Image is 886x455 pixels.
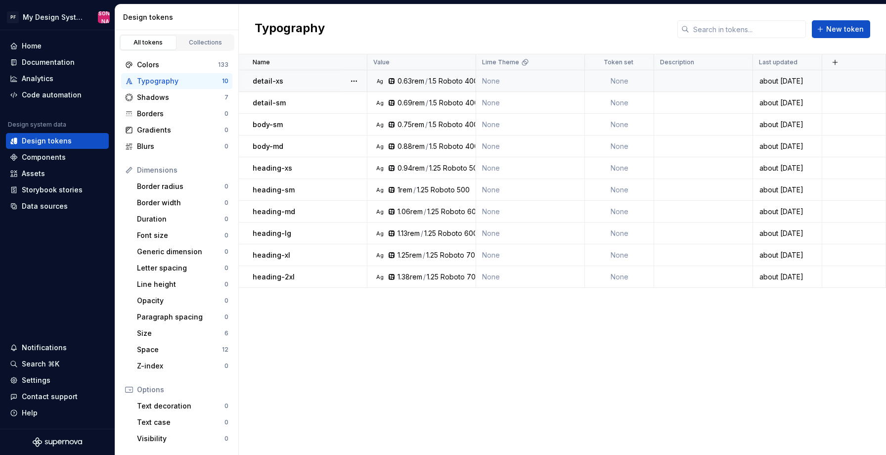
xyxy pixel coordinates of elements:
[6,54,109,70] a: Documentation
[133,195,232,211] a: Border width0
[424,228,436,238] div: 1.25
[253,207,295,217] p: heading-md
[121,73,232,89] a: Typography10
[585,244,654,266] td: None
[133,325,232,341] a: Size6
[413,185,416,195] div: /
[429,120,437,130] div: 1.5
[224,362,228,370] div: 0
[137,401,224,411] div: Text decoration
[759,58,797,66] p: Last updated
[6,182,109,198] a: Storybook stories
[585,157,654,179] td: None
[22,57,75,67] div: Documentation
[137,76,222,86] div: Typography
[137,60,218,70] div: Colors
[439,141,463,151] div: Roboto
[22,41,42,51] div: Home
[137,345,222,355] div: Space
[22,392,78,402] div: Contact support
[255,20,325,38] h2: Typography
[224,126,228,134] div: 0
[6,38,109,54] a: Home
[440,250,464,260] div: Roboto
[441,272,465,282] div: Roboto
[585,136,654,157] td: None
[137,230,224,240] div: Font size
[423,250,425,260] div: /
[438,228,462,238] div: Roboto
[431,185,455,195] div: Roboto
[398,228,420,238] div: 1.13rem
[465,120,478,130] div: 400
[753,272,821,282] div: about [DATE]
[660,58,694,66] p: Description
[753,141,821,151] div: about [DATE]
[465,76,478,86] div: 400
[398,272,422,282] div: 1.38rem
[133,276,232,292] a: Line height0
[469,163,482,173] div: 500
[398,120,424,130] div: 0.75rem
[222,346,228,354] div: 12
[585,266,654,288] td: None
[133,227,232,243] a: Font size0
[398,250,422,260] div: 1.25rem
[421,228,423,238] div: /
[137,214,224,224] div: Duration
[181,39,230,46] div: Collections
[6,340,109,356] button: Notifications
[441,207,465,217] div: Roboto
[476,266,585,288] td: None
[753,120,821,130] div: about [DATE]
[439,120,463,130] div: Roboto
[398,141,425,151] div: 0.88rem
[604,58,633,66] p: Token set
[218,61,228,69] div: 133
[2,6,113,28] button: PFMy Design System[PERSON_NAME]
[224,313,228,321] div: 0
[23,12,86,22] div: My Design System
[22,169,45,179] div: Assets
[476,223,585,244] td: None
[22,185,83,195] div: Storybook stories
[137,263,224,273] div: Letter spacing
[22,90,82,100] div: Code automation
[476,70,585,92] td: None
[22,375,50,385] div: Settings
[22,408,38,418] div: Help
[224,231,228,239] div: 0
[417,185,429,195] div: 1.25
[121,122,232,138] a: Gradients0
[439,98,463,108] div: Roboto
[137,92,224,102] div: Shadows
[224,199,228,207] div: 0
[133,293,232,309] a: Opacity0
[253,58,270,66] p: Name
[467,207,481,217] div: 600
[137,434,224,444] div: Visibility
[22,136,72,146] div: Design tokens
[427,207,439,217] div: 1.25
[753,185,821,195] div: about [DATE]
[98,1,110,33] div: [PERSON_NAME]
[224,248,228,256] div: 0
[398,185,412,195] div: 1rem
[476,244,585,266] td: None
[253,120,283,130] p: body-sm
[133,309,232,325] a: Paragraph spacing0
[224,110,228,118] div: 0
[376,99,384,107] div: Ag
[7,11,19,23] div: PF
[585,70,654,92] td: None
[429,163,441,173] div: 1.25
[6,405,109,421] button: Help
[585,92,654,114] td: None
[6,149,109,165] a: Components
[22,343,67,353] div: Notifications
[585,201,654,223] td: None
[137,109,224,119] div: Borders
[398,98,425,108] div: 0.69rem
[137,141,224,151] div: Blurs
[224,329,228,337] div: 6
